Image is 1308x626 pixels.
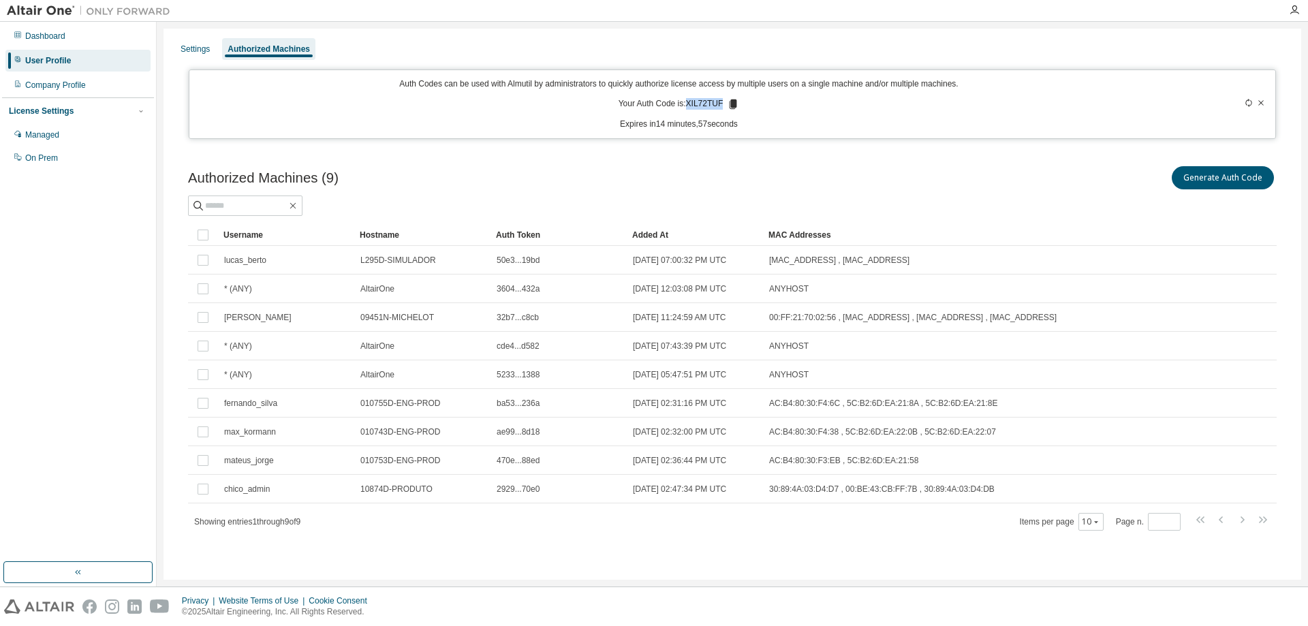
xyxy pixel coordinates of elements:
div: License Settings [9,106,74,116]
div: On Prem [25,153,58,163]
span: [DATE] 02:47:34 PM UTC [633,484,726,495]
span: 470e...88ed [497,455,540,466]
span: [DATE] 11:24:59 AM UTC [633,312,726,323]
img: altair_logo.svg [4,599,74,614]
span: 30:89:4A:03:D4:D7 , 00:BE:43:CB:FF:7B , 30:89:4A:03:D4:DB [769,484,995,495]
span: 50e3...19bd [497,255,540,266]
span: Items per page [1020,513,1104,531]
span: 10874D-PRODUTO [360,484,433,495]
span: 5233...1388 [497,369,540,380]
span: 010743D-ENG-PROD [360,426,440,437]
div: Authorized Machines [228,44,310,54]
div: Company Profile [25,80,86,91]
span: ANYHOST [769,369,809,380]
span: AC:B4:80:30:F4:38 , 5C:B2:6D:EA:22:0B , 5C:B2:6D:EA:22:07 [769,426,996,437]
span: AltairOne [360,369,394,380]
div: Added At [632,224,758,246]
p: Expires in 14 minutes, 57 seconds [198,119,1161,130]
div: Privacy [182,595,219,606]
div: Cookie Consent [309,595,375,606]
p: Your Auth Code is: XIL72TUF [619,98,740,110]
span: ba53...236a [497,398,540,409]
span: 3604...432a [497,283,540,294]
span: [DATE] 02:36:44 PM UTC [633,455,726,466]
img: Altair One [7,4,177,18]
p: Auth Codes can be used with Almutil by administrators to quickly authorize license access by mult... [198,78,1161,90]
img: linkedin.svg [127,599,142,614]
p: © 2025 Altair Engineering, Inc. All Rights Reserved. [182,606,375,618]
span: Authorized Machines (9) [188,170,339,186]
span: lucas_berto [224,255,266,266]
span: * (ANY) [224,369,252,380]
span: ANYHOST [769,341,809,351]
span: cde4...d582 [497,341,540,351]
span: AltairOne [360,341,394,351]
div: Managed [25,129,59,140]
img: facebook.svg [82,599,97,614]
div: User Profile [25,55,71,66]
div: Website Terms of Use [219,595,309,606]
div: MAC Addresses [768,224,1134,246]
img: youtube.svg [150,599,170,614]
span: [DATE] 02:31:16 PM UTC [633,398,726,409]
span: * (ANY) [224,341,252,351]
span: [PERSON_NAME] [224,312,292,323]
span: 09451N-MICHELOT [360,312,434,323]
button: 10 [1082,516,1100,527]
span: 2929...70e0 [497,484,540,495]
span: fernando_silva [224,398,277,409]
span: Page n. [1116,513,1181,531]
div: Auth Token [496,224,621,246]
span: ANYHOST [769,283,809,294]
span: max_kormann [224,426,276,437]
span: 00:FF:21:70:02:56 , [MAC_ADDRESS] , [MAC_ADDRESS] , [MAC_ADDRESS] [769,312,1057,323]
span: [DATE] 07:00:32 PM UTC [633,255,726,266]
span: AltairOne [360,283,394,294]
div: Dashboard [25,31,65,42]
button: Generate Auth Code [1172,166,1274,189]
span: [DATE] 12:03:08 PM UTC [633,283,726,294]
span: 010753D-ENG-PROD [360,455,440,466]
span: AC:B4:80:30:F4:6C , 5C:B2:6D:EA:21:8A , 5C:B2:6D:EA:21:8E [769,398,998,409]
span: [DATE] 05:47:51 PM UTC [633,369,726,380]
div: Settings [181,44,210,54]
span: chico_admin [224,484,270,495]
div: Username [223,224,349,246]
span: Showing entries 1 through 9 of 9 [194,517,300,527]
span: mateus_jorge [224,455,274,466]
div: Hostname [360,224,485,246]
span: AC:B4:80:30:F3:EB , 5C:B2:6D:EA:21:58 [769,455,918,466]
span: * (ANY) [224,283,252,294]
span: [MAC_ADDRESS] , [MAC_ADDRESS] [769,255,909,266]
img: instagram.svg [105,599,119,614]
span: 010755D-ENG-PROD [360,398,440,409]
span: [DATE] 07:43:39 PM UTC [633,341,726,351]
span: 32b7...c8cb [497,312,539,323]
span: [DATE] 02:32:00 PM UTC [633,426,726,437]
span: ae99...8d18 [497,426,540,437]
span: L295D-SIMULADOR [360,255,436,266]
